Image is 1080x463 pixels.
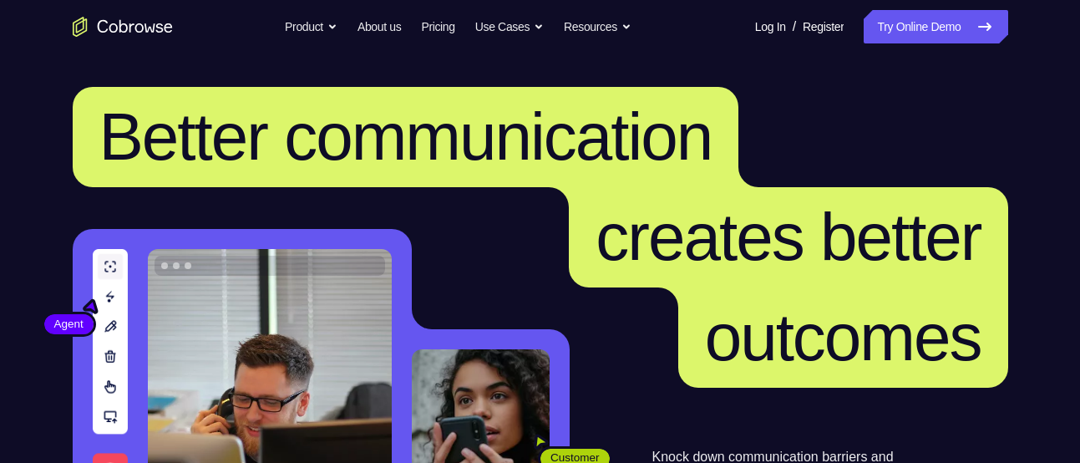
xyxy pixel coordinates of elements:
[705,300,981,374] span: outcomes
[99,99,712,174] span: Better communication
[564,10,631,43] button: Resources
[475,10,544,43] button: Use Cases
[73,17,173,37] a: Go to the home page
[755,10,786,43] a: Log In
[357,10,401,43] a: About us
[864,10,1007,43] a: Try Online Demo
[285,10,337,43] button: Product
[596,200,981,274] span: creates better
[793,17,796,37] span: /
[421,10,454,43] a: Pricing
[803,10,844,43] a: Register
